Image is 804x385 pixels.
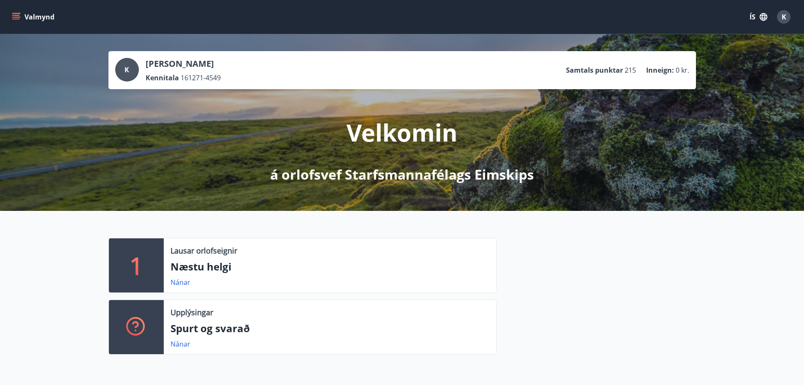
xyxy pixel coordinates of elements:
[270,165,534,184] p: á orlofsvef Starfsmannafélags Eimskips
[181,73,221,82] span: 161271-4549
[125,65,129,74] span: K
[171,245,237,256] p: Lausar orlofseignir
[171,259,490,274] p: Næstu helgi
[146,58,221,70] p: [PERSON_NAME]
[171,321,490,336] p: Spurt og svarað
[146,73,179,82] p: Kennitala
[171,339,190,349] a: Nánar
[782,12,786,22] span: K
[646,66,674,75] p: Inneign :
[566,66,623,75] p: Samtals punktar
[171,278,190,287] a: Nánar
[625,66,636,75] span: 215
[774,7,794,27] button: K
[10,9,58,25] button: menu
[171,307,213,318] p: Upplýsingar
[130,249,143,281] p: 1
[347,116,457,148] p: Velkomin
[745,9,772,25] button: ÍS
[676,66,689,75] span: 0 kr.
